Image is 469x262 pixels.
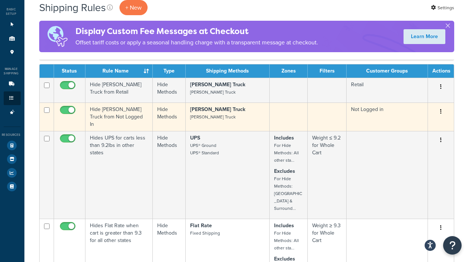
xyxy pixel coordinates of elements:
a: Learn More [404,29,445,44]
td: Hide Methods [153,103,186,131]
th: Shipping Methods [186,64,270,78]
td: Hide Methods [153,131,186,219]
small: For Hide Methods: All other sta... [274,142,299,164]
li: Shipping Rules [4,91,21,105]
th: Zones [270,64,308,78]
li: Carriers [4,77,21,91]
th: Filters [308,64,346,78]
td: Weight ≤ 9.2 for Whole Cart [308,131,346,219]
li: Origins [4,32,21,46]
img: duties-banner-06bc72dcb5fe05cb3f9472aba00be2ae8eb53ab6f0d8bb03d382ba314ac3c341.png [39,21,75,52]
li: Marketplace [4,152,21,166]
small: For Hide Methods: All other sta... [274,230,299,251]
a: Settings [431,3,454,13]
th: Type [153,64,186,78]
th: Status [54,64,85,78]
li: Test Your Rates [4,139,21,152]
strong: UPS [190,134,200,142]
th: Customer Groups [347,64,428,78]
li: Advanced Features [4,105,21,119]
td: Not Logged in [347,103,428,131]
strong: [PERSON_NAME] Truck [190,105,245,113]
th: Actions [428,64,454,78]
td: Hides UPS for carts less than 9.2lbs in other states [85,131,153,219]
small: UPS® Ground UPS® Standard [190,142,219,156]
li: Help Docs [4,180,21,193]
li: Analytics [4,166,21,179]
li: Pickup Locations [4,46,21,59]
small: [PERSON_NAME] Truck [190,89,236,95]
h1: Shipping Rules [39,0,106,15]
td: Hide Methods [153,78,186,103]
strong: Flat Rate [190,222,212,229]
strong: Includes [274,134,294,142]
strong: [PERSON_NAME] Truck [190,81,245,88]
strong: Includes [274,222,294,229]
small: [PERSON_NAME] Truck [190,114,236,120]
small: For Hide Methods: [GEOGRAPHIC_DATA] & Surround... [274,175,302,212]
td: Retail [347,78,428,103]
h4: Display Custom Fee Messages at Checkout [75,25,318,37]
td: Hide [PERSON_NAME] Truck from Retail [85,78,153,103]
small: Fixed Shipping [190,230,220,236]
td: Hide [PERSON_NAME] Truck from Not Logged In [85,103,153,131]
button: Open Resource Center [443,236,462,255]
strong: Excludes [274,167,295,175]
p: Offset tariff costs or apply a seasonal handling charge with a transparent message at checkout. [75,37,318,48]
li: Websites [4,18,21,31]
th: Rule Name : activate to sort column ascending [85,64,153,78]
